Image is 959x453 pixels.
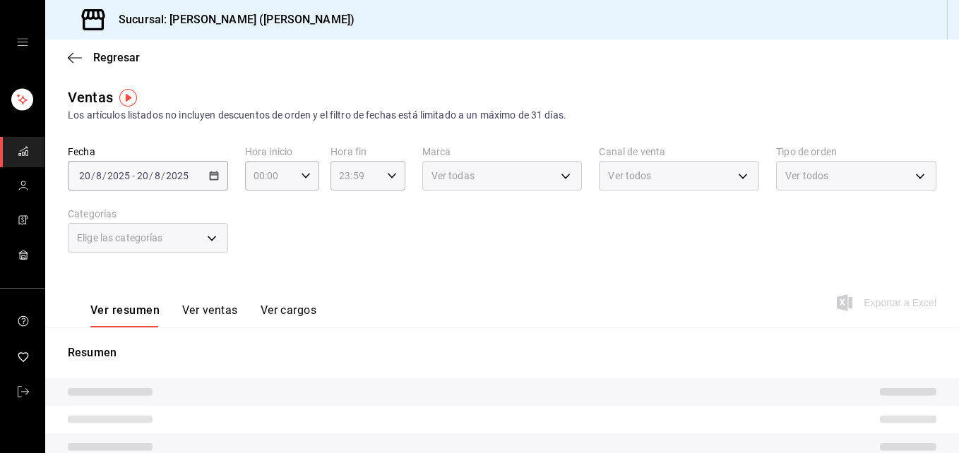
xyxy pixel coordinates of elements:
label: Marca [422,147,583,157]
span: / [102,170,107,181]
button: Ver cargos [261,303,317,327]
span: / [161,170,165,181]
input: -- [95,170,102,181]
label: Tipo de orden [776,147,936,157]
font: Ver resumen [90,303,160,318]
label: Hora inicio [245,147,319,157]
button: cajón abierto [17,37,28,48]
span: Ver todos [785,169,828,183]
div: Los artículos listados no incluyen descuentos de orden y el filtro de fechas está limitado a un m... [68,108,936,123]
label: Categorías [68,209,228,219]
label: Canal de venta [599,147,759,157]
button: Ver ventas [182,303,238,327]
span: / [149,170,153,181]
input: ---- [165,170,189,181]
span: Elige las categorías [77,231,163,245]
span: - [132,170,135,181]
label: Fecha [68,147,228,157]
label: Hora fin [330,147,405,157]
input: -- [154,170,161,181]
img: Marcador de información sobre herramientas [119,89,137,107]
div: Pestañas de navegación [90,303,316,327]
span: Regresar [93,51,140,64]
input: -- [78,170,91,181]
span: Ver todas [431,169,475,183]
input: -- [136,170,149,181]
button: Regresar [68,51,140,64]
input: ---- [107,170,131,181]
p: Resumen [68,344,936,361]
div: Ventas [68,87,113,108]
span: / [91,170,95,181]
h3: Sucursal: [PERSON_NAME] ([PERSON_NAME]) [107,11,355,28]
span: Ver todos [608,169,651,183]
